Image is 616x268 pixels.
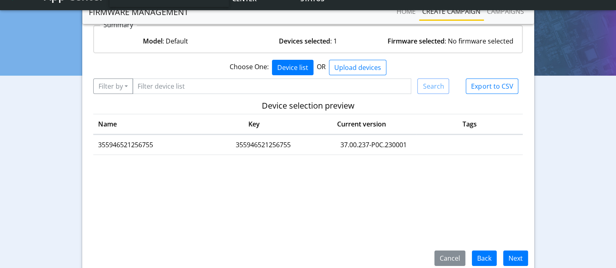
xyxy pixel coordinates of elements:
div: : 1 [237,36,379,46]
th: Tags [416,114,523,135]
strong: Devices selected [279,37,330,46]
div: : Default [94,36,237,46]
td: 37.00.237-P0C.230001 [320,135,427,155]
button: Next [503,251,528,266]
input: Filter device list [132,78,412,94]
strong: Model [143,37,162,46]
th: Key [201,114,307,135]
button: Export to CSV [466,78,518,94]
button: Filter by [93,78,133,94]
span: Choose One: [230,62,269,71]
a: Home [393,3,419,20]
h5: Device selection preview [93,101,523,111]
div: : No firmware selected [379,36,522,46]
a: Create campaign [419,3,484,20]
button: Back [472,251,497,266]
button: Cancel [434,251,465,266]
strong: Firmware selected [388,37,445,46]
a: Firmware management [89,4,189,20]
button: Upload devices [329,60,386,75]
p: Summary [100,20,137,30]
th: Name [93,114,201,135]
th: Current version [307,114,416,135]
button: Device list [272,60,313,75]
span: OR [317,62,326,71]
a: Campaigns [484,3,527,20]
td: 355946521256755 [93,135,207,155]
td: 355946521256755 [206,135,320,155]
